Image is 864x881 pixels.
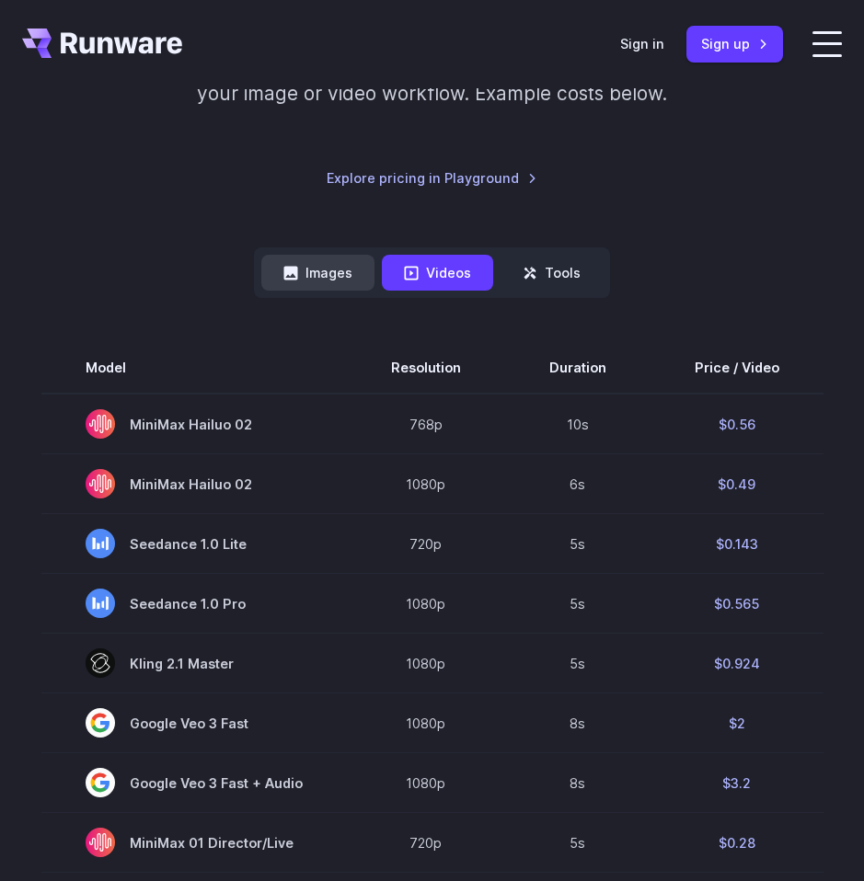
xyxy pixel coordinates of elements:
td: 1080p [347,693,505,753]
td: 5s [505,514,651,574]
span: MiniMax 01 Director/Live [86,828,303,857]
td: 720p [347,813,505,873]
td: $0.49 [651,454,824,514]
th: Duration [505,342,651,394]
span: Google Veo 3 Fast + Audio [86,768,303,797]
td: 5s [505,634,651,693]
span: Seedance 1.0 Pro [86,589,303,618]
td: 1080p [347,753,505,813]
th: Resolution [347,342,505,394]
a: Sign up [686,26,783,62]
td: 6s [505,454,651,514]
span: MiniMax Hailuo 02 [86,469,303,498]
th: Price / Video [651,342,824,394]
button: Videos [382,255,493,291]
a: Explore pricing in Playground [327,167,537,189]
td: $0.565 [651,574,824,634]
a: Go to / [22,29,182,58]
span: Seedance 1.0 Lite [86,529,303,558]
td: $2 [651,693,824,753]
td: $0.56 [651,394,824,454]
a: Sign in [620,33,664,54]
td: 8s [505,753,651,813]
td: 1080p [347,574,505,634]
button: Images [261,255,374,291]
td: 8s [505,693,651,753]
span: Google Veo 3 Fast [86,708,303,738]
span: Kling 2.1 Master [86,648,303,678]
th: Model [41,342,347,394]
button: Tools [501,255,603,291]
td: 1080p [347,454,505,514]
td: 5s [505,813,651,873]
td: 5s [505,574,651,634]
td: $0.924 [651,634,824,693]
td: $3.2 [651,753,824,813]
td: $0.28 [651,813,824,873]
span: MiniMax Hailuo 02 [86,409,303,439]
td: 10s [505,394,651,454]
td: 720p [347,514,505,574]
td: 768p [347,394,505,454]
td: $0.143 [651,514,824,574]
td: 1080p [347,634,505,693]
